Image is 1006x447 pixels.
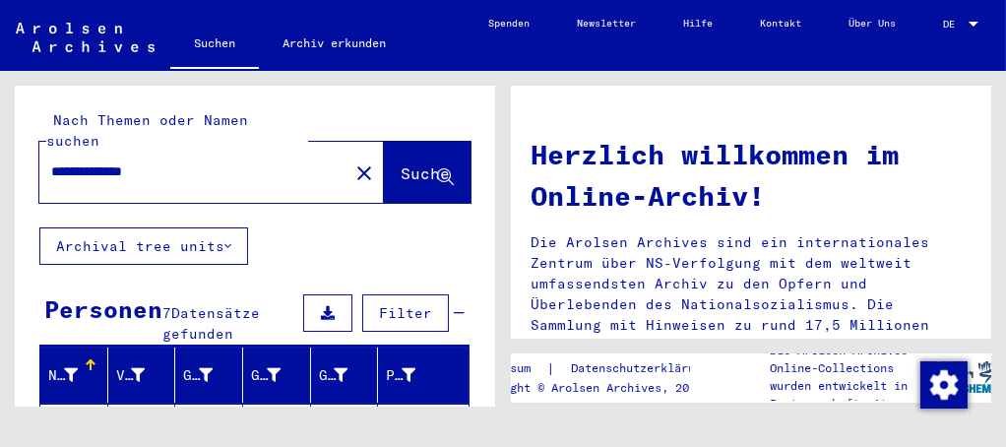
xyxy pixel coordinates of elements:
mat-header-cell: Geburtsdatum [311,348,379,403]
button: Archival tree units [39,227,248,265]
div: Vorname [116,359,175,391]
span: DE [943,19,965,30]
div: | [469,358,732,379]
div: Geburt‏ [251,365,281,386]
p: Die Arolsen Archives Online-Collections [770,342,931,377]
div: Geburtsname [183,365,213,386]
span: Datensätze gefunden [162,304,260,343]
div: Vorname [116,365,146,386]
mat-header-cell: Geburtsname [175,348,243,403]
h1: Herzlich willkommen im Online-Archiv! [531,134,972,217]
div: Personen [44,291,162,327]
span: Filter [379,304,432,322]
img: Arolsen_neg.svg [16,23,155,52]
mat-icon: close [352,161,376,185]
button: Suche [384,142,471,203]
button: Clear [345,153,384,192]
div: Prisoner # [386,359,445,391]
div: Nachname [48,359,107,391]
mat-header-cell: Prisoner # [378,348,469,403]
span: 7 [162,304,171,322]
div: Geburtsname [183,359,242,391]
button: Filter [362,294,449,332]
a: Suchen [170,20,259,71]
div: Nachname [48,365,78,386]
div: Geburt‏ [251,359,310,391]
div: Geburtsdatum [319,365,348,386]
div: Geburtsdatum [319,359,378,391]
mat-header-cell: Geburt‏ [243,348,311,403]
a: Datenschutzerklärung [555,358,732,379]
mat-label: Nach Themen oder Namen suchen [46,111,248,150]
span: Suche [401,163,450,183]
img: Zustimmung ändern [920,361,968,409]
p: Copyright © Arolsen Archives, 2021 [469,379,732,397]
mat-header-cell: Vorname [108,348,176,403]
div: Prisoner # [386,365,415,386]
mat-header-cell: Nachname [40,348,108,403]
a: Archiv erkunden [259,20,409,67]
p: Die Arolsen Archives sind ein internationales Zentrum über NS-Verfolgung mit dem weltweit umfasse... [531,232,972,418]
p: wurden entwickelt in Partnerschaft mit [770,377,931,413]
